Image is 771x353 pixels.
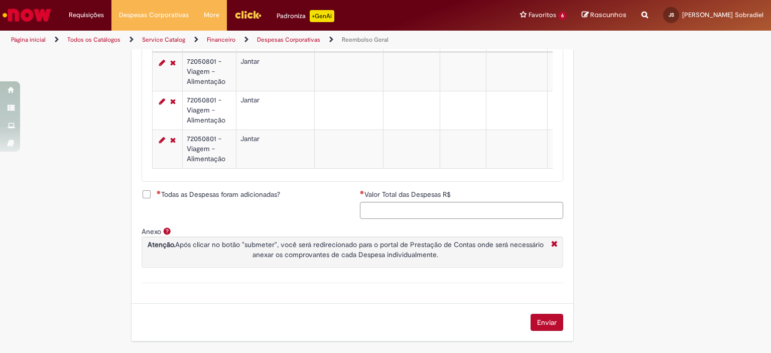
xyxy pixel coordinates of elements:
a: Remover linha 3 [168,134,178,146]
a: Editar Linha 2 [157,95,168,107]
ul: Trilhas de página [8,31,506,49]
a: Remover linha 1 [168,57,178,69]
label: Anexo [142,227,161,236]
span: Todas as Despesas foram adicionadas? [157,189,280,199]
i: Fechar More information Por anexo [549,240,560,250]
span: More [204,10,219,20]
span: Valor Total das Despesas R$ [364,190,453,199]
button: Enviar [531,314,563,331]
span: Ajuda para Anexo [161,227,173,235]
span: [PERSON_NAME] Sobradiel [682,11,763,19]
img: ServiceNow [1,5,53,25]
a: Financeiro [207,36,235,44]
td: 72050801 - Viagem - Alimentação [182,91,236,130]
span: Despesas Corporativas [119,10,189,20]
td: Jantar [236,91,314,130]
input: Valor Total das Despesas R$ [360,202,563,219]
div: Padroniza [277,10,334,22]
span: Rascunhos [590,10,626,20]
strong: Atenção. [148,240,175,249]
a: Reembolso Geral [342,36,389,44]
span: JS [669,12,674,18]
a: Editar Linha 3 [157,134,168,146]
span: Requisições [69,10,104,20]
a: Editar Linha 1 [157,57,168,69]
a: Página inicial [11,36,46,44]
img: click_logo_yellow_360x200.png [234,7,262,22]
span: 6 [558,12,567,20]
td: Jantar [236,52,314,91]
a: Todos os Catálogos [67,36,120,44]
a: Rascunhos [582,11,626,20]
td: Jantar [236,130,314,168]
a: Remover linha 2 [168,95,178,107]
p: +GenAi [310,10,334,22]
span: Necessários [157,190,161,194]
td: 72050801 - Viagem - Alimentação [182,130,236,168]
p: Após clicar no botão "submeter", você será redirecionado para o portal de Prestação de Contas ond... [145,240,546,260]
td: 72050801 - Viagem - Alimentação [182,52,236,91]
a: Despesas Corporativas [257,36,320,44]
span: Favoritos [529,10,556,20]
a: Service Catalog [142,36,185,44]
span: Necessários [360,190,364,194]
